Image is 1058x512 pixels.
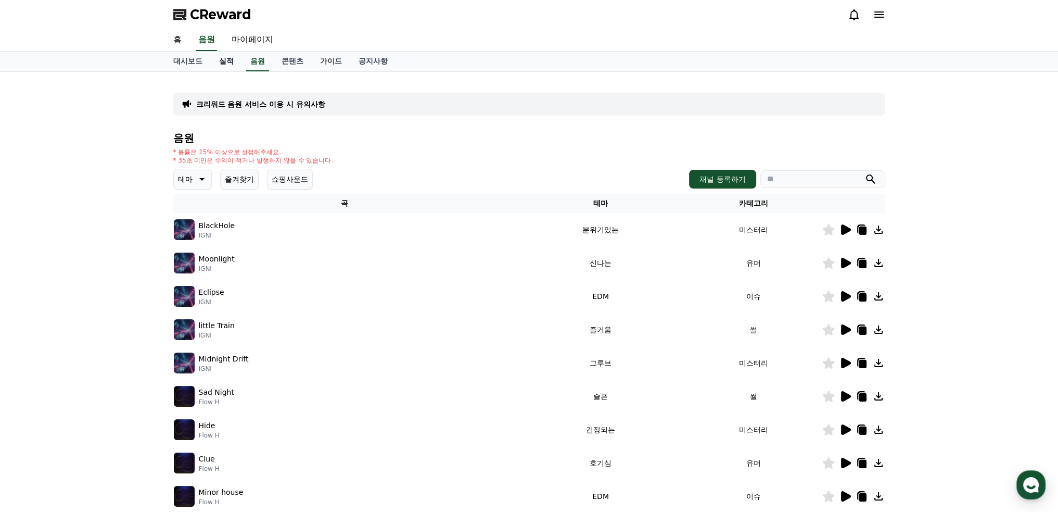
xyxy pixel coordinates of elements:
a: 크리워드 음원 서비스 이용 시 유의사항 [196,99,325,109]
a: 실적 [211,52,242,71]
td: 썰 [685,380,822,413]
p: * 35초 미만은 수익이 적거나 발생하지 않을 수 있습니다. [173,156,334,165]
p: IGNI [199,231,235,240]
p: Clue [199,454,215,465]
img: music [174,319,195,340]
td: 미스터리 [685,413,822,446]
button: 채널 등록하기 [689,170,756,189]
img: music [174,486,195,507]
span: 대화 [95,346,108,355]
p: 테마 [178,172,193,186]
td: 그루브 [516,346,685,380]
a: 음원 [196,29,217,51]
img: music [174,386,195,407]
td: 신나는 [516,246,685,280]
p: IGNI [199,365,249,373]
p: little Train [199,320,235,331]
td: EDM [516,280,685,313]
img: music [174,453,195,473]
p: Flow H [199,431,220,440]
p: Moonlight [199,254,235,265]
a: 홈 [165,29,190,51]
p: * 볼륨은 15% 이상으로 설정해주세요. [173,148,334,156]
th: 곡 [173,194,516,213]
img: music [174,286,195,307]
p: Hide [199,420,215,431]
td: 유머 [685,446,822,480]
a: 콘텐츠 [273,52,312,71]
span: 홈 [33,346,39,354]
th: 카테고리 [685,194,822,213]
td: 미스터리 [685,346,822,380]
p: Flow H [199,465,220,473]
button: 테마 [173,169,212,190]
td: 슬픈 [516,380,685,413]
p: Midnight Drift [199,354,249,365]
p: IGNI [199,331,235,340]
td: 유머 [685,246,822,280]
span: 설정 [161,346,173,354]
a: CReward [173,6,251,23]
img: music [174,353,195,373]
p: Flow H [199,398,234,406]
img: music [174,253,195,273]
p: Eclipse [199,287,224,298]
a: 대시보드 [165,52,211,71]
td: 이슈 [685,280,822,313]
img: music [174,419,195,440]
td: 썰 [685,313,822,346]
span: CReward [190,6,251,23]
img: music [174,219,195,240]
a: 가이드 [312,52,350,71]
p: Minor house [199,487,244,498]
a: 음원 [246,52,269,71]
a: 마이페이지 [223,29,282,51]
th: 테마 [516,194,685,213]
p: BlackHole [199,220,235,231]
td: 미스터리 [685,213,822,246]
p: Flow H [199,498,244,506]
td: 긴장되는 [516,413,685,446]
button: 쇼핑사운드 [267,169,313,190]
td: 호기심 [516,446,685,480]
a: 공지사항 [350,52,396,71]
p: IGNI [199,265,235,273]
h4: 음원 [173,132,885,144]
a: 설정 [134,330,200,356]
p: Sad Night [199,387,234,398]
a: 대화 [69,330,134,356]
p: IGNI [199,298,224,306]
td: 즐거움 [516,313,685,346]
button: 즐겨찾기 [220,169,259,190]
td: 분위기있는 [516,213,685,246]
a: 홈 [3,330,69,356]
